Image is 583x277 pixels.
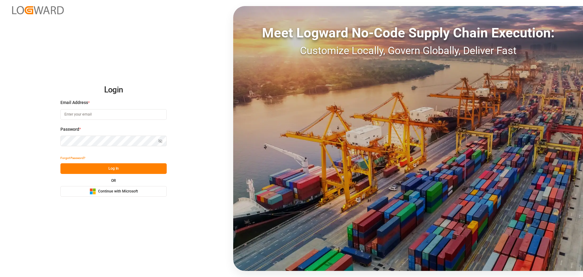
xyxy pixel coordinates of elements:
[233,43,583,58] div: Customize Locally, Govern Globally, Deliver Fast
[60,99,88,106] span: Email Address
[60,163,167,174] button: Log In
[60,80,167,100] h2: Login
[60,186,167,197] button: Continue with Microsoft
[60,126,79,133] span: Password
[233,23,583,43] div: Meet Logward No-Code Supply Chain Execution:
[12,6,64,14] img: Logward_new_orange.png
[98,189,138,194] span: Continue with Microsoft
[60,153,85,163] button: Forgot Password?
[60,109,167,120] input: Enter your email
[111,179,116,182] small: OR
